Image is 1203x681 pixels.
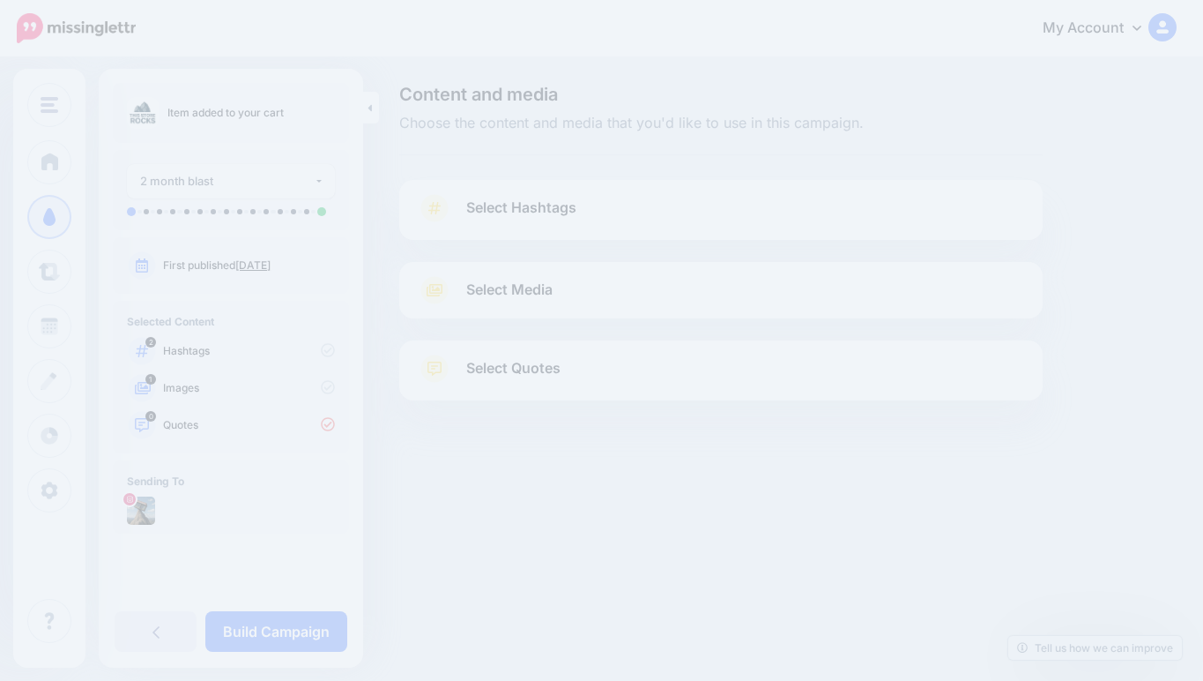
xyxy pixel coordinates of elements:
[417,355,1025,400] a: Select Quotes
[145,374,156,385] span: 1
[417,194,1025,240] a: Select Hashtags
[145,337,156,348] span: 2
[1008,636,1182,660] a: Tell us how we can improve
[399,112,1043,135] span: Choose the content and media that you'd like to use in this campaign.
[417,276,1025,304] a: Select Media
[399,86,1043,103] span: Content and media
[17,13,136,43] img: Missinglettr
[1025,7,1177,50] a: My Account
[127,475,335,488] h4: Sending To
[127,97,159,129] img: b9c29797d018ead0112ce7415414a290_thumb.jpg
[466,356,561,380] span: Select Quotes
[163,258,335,273] p: First published
[466,196,576,220] span: Select Hashtags
[127,164,335,198] button: 2 month blast
[167,104,284,122] p: Item added to your cart
[127,497,155,525] img: 534304223_17914602183187800_3050438527404070040_n-bsa154795.jpg
[163,417,335,433] p: Quotes
[127,315,335,328] h4: Selected Content
[466,278,553,302] span: Select Media
[145,411,156,422] span: 0
[235,258,271,272] a: [DATE]
[140,171,314,191] div: 2 month blast
[163,343,335,359] p: Hashtags
[41,97,58,113] img: menu.png
[163,380,335,396] p: Images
